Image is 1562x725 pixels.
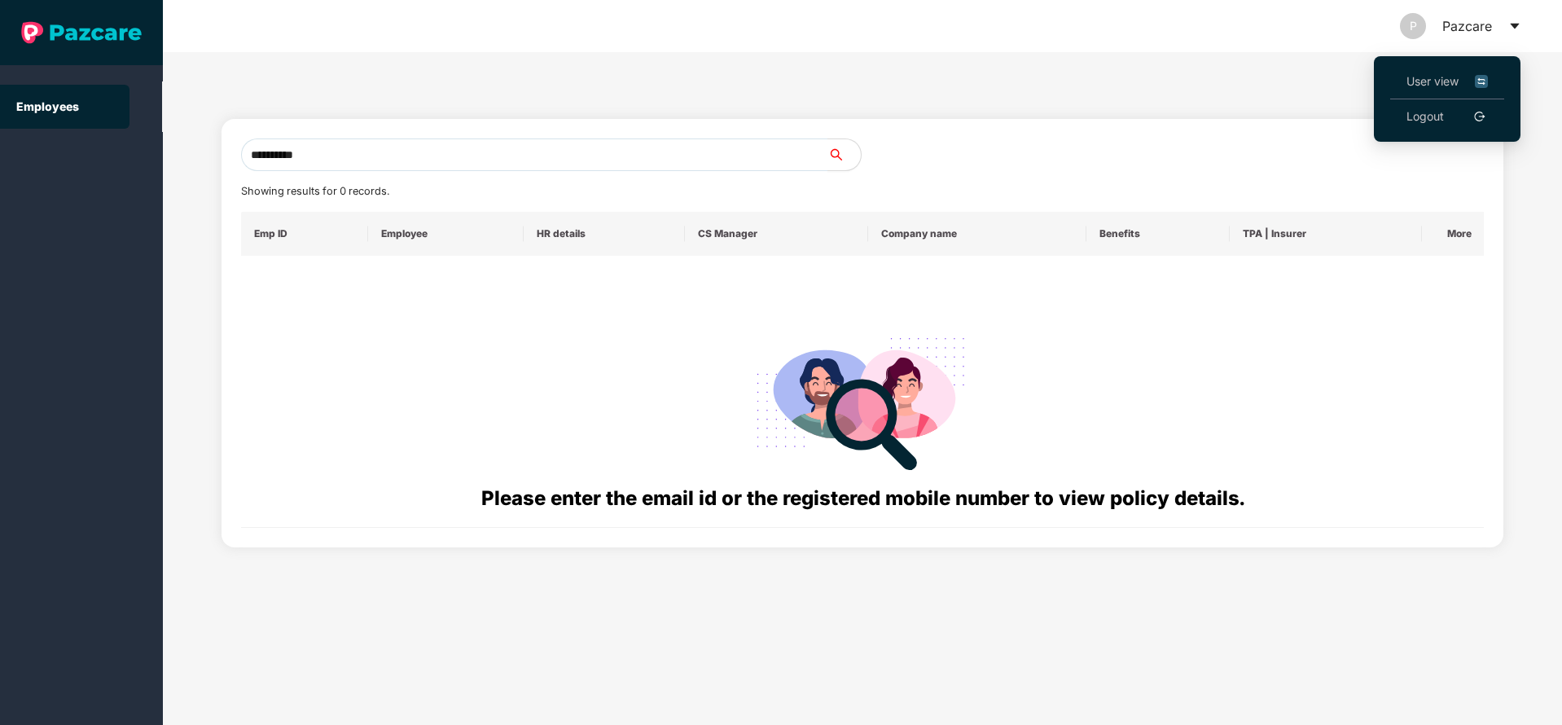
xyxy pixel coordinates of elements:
th: Benefits [1086,212,1230,256]
th: TPA | Insurer [1230,212,1422,256]
span: P [1410,13,1417,39]
th: Company name [868,212,1086,256]
img: svg+xml;base64,PHN2ZyB4bWxucz0iaHR0cDovL3d3dy53My5vcmcvMjAwMC9zdmciIHdpZHRoPSIxNiIgaGVpZ2h0PSIxNi... [1475,72,1488,90]
span: Showing results for 0 records. [241,185,389,197]
span: search [827,148,861,161]
th: Employee [368,212,524,256]
th: HR details [524,212,684,256]
th: CS Manager [685,212,868,256]
button: search [827,138,862,171]
span: caret-down [1508,20,1521,33]
th: More [1422,212,1484,256]
span: Please enter the email id or the registered mobile number to view policy details. [481,486,1244,510]
a: Employees [16,99,79,113]
th: Emp ID [241,212,369,256]
a: Logout [1406,108,1444,125]
span: User view [1406,72,1488,90]
img: svg+xml;base64,PHN2ZyB4bWxucz0iaHR0cDovL3d3dy53My5vcmcvMjAwMC9zdmciIHdpZHRoPSIyODgiIGhlaWdodD0iMj... [745,318,980,483]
